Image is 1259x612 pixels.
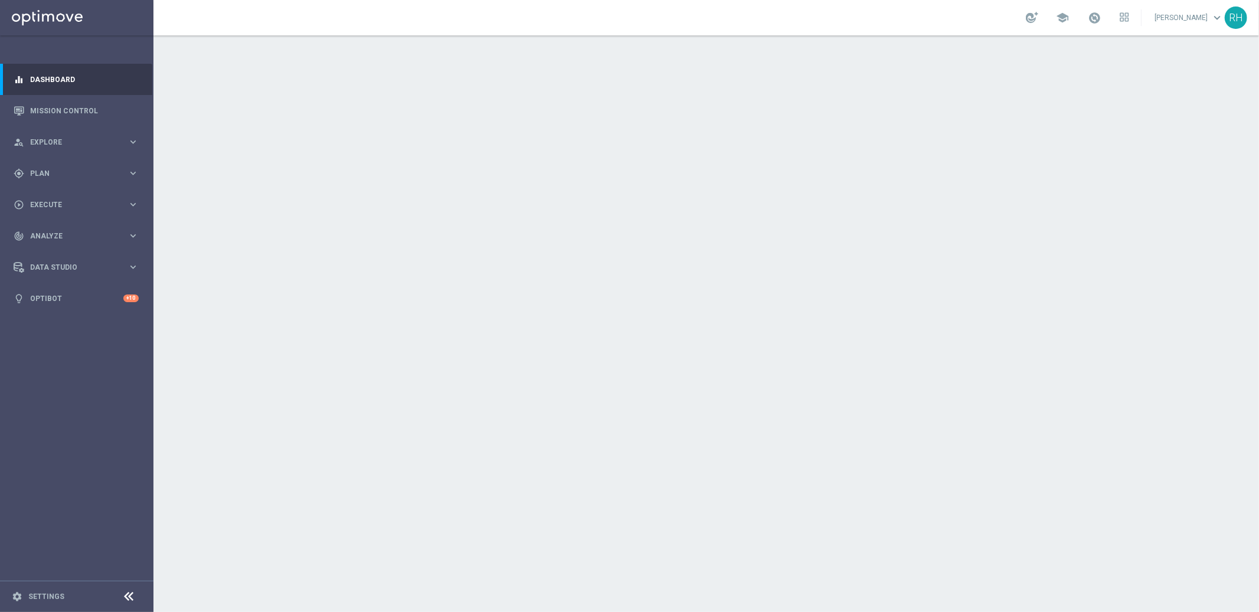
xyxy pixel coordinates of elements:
span: Explore [30,139,127,146]
span: Plan [30,170,127,177]
span: Data Studio [30,264,127,271]
button: person_search Explore keyboard_arrow_right [13,138,139,147]
span: keyboard_arrow_down [1211,11,1224,24]
button: track_changes Analyze keyboard_arrow_right [13,231,139,241]
a: Mission Control [30,95,139,126]
div: Mission Control [14,95,139,126]
i: keyboard_arrow_right [127,261,139,273]
span: Analyze [30,233,127,240]
div: Explore [14,137,127,148]
div: Plan [14,168,127,179]
i: keyboard_arrow_right [127,168,139,179]
div: Data Studio [14,262,127,273]
i: gps_fixed [14,168,24,179]
a: [PERSON_NAME]keyboard_arrow_down [1153,9,1225,27]
a: Dashboard [30,64,139,95]
button: equalizer Dashboard [13,75,139,84]
div: RH [1225,6,1247,29]
div: Dashboard [14,64,139,95]
div: Analyze [14,231,127,241]
i: lightbulb [14,293,24,304]
i: play_circle_outline [14,199,24,210]
i: equalizer [14,74,24,85]
span: school [1056,11,1069,24]
a: Optibot [30,283,123,314]
i: keyboard_arrow_right [127,136,139,148]
i: track_changes [14,231,24,241]
div: Execute [14,199,127,210]
div: Optibot [14,283,139,314]
button: Data Studio keyboard_arrow_right [13,263,139,272]
i: person_search [14,137,24,148]
button: Mission Control [13,106,139,116]
i: keyboard_arrow_right [127,230,139,241]
button: lightbulb Optibot +10 [13,294,139,303]
button: play_circle_outline Execute keyboard_arrow_right [13,200,139,210]
i: keyboard_arrow_right [127,199,139,210]
span: Execute [30,201,127,208]
i: settings [12,591,22,602]
a: Settings [28,593,64,600]
div: +10 [123,294,139,302]
button: gps_fixed Plan keyboard_arrow_right [13,169,139,178]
